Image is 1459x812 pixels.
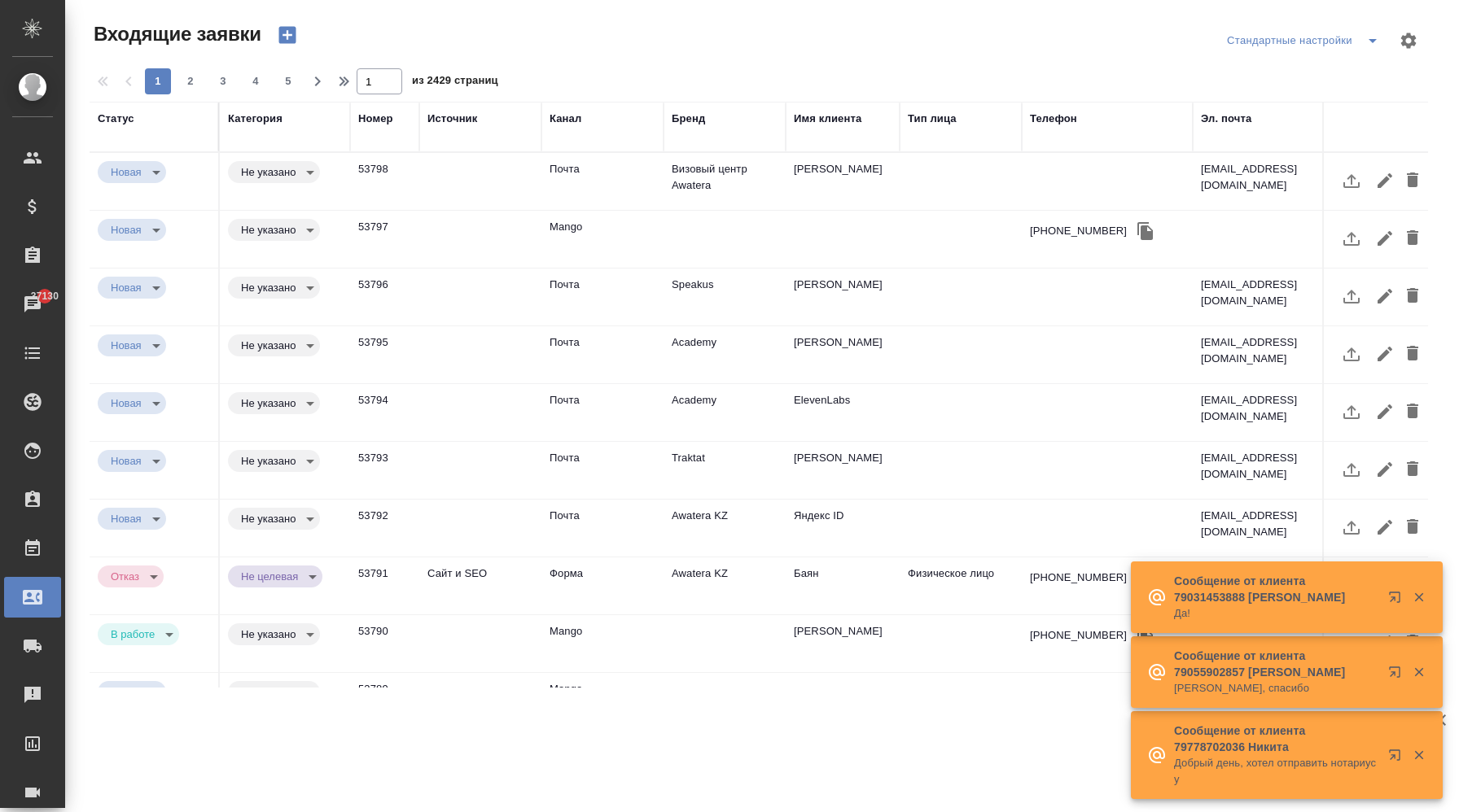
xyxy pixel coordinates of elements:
[1402,590,1435,605] button: Закрыть
[1389,21,1428,60] span: Настроить таблицу
[1371,392,1399,431] button: Редактировать
[1332,219,1371,258] button: Загрузить файл
[1399,508,1426,547] button: Удалить
[541,268,664,325] td: Почта
[427,111,477,127] div: Источник
[1399,161,1426,200] button: Удалить
[90,21,261,47] span: Входящие заявки
[786,557,900,614] td: Баян
[177,68,204,94] button: 2
[786,153,900,210] td: [PERSON_NAME]
[1174,648,1378,680] p: Сообщение от клиента 79055902857 [PERSON_NAME]
[786,268,900,325] td: [PERSON_NAME]
[1030,223,1127,239] div: [PHONE_NUMBER]
[228,334,320,356] div: Новая
[350,153,419,210] td: 53798
[1371,508,1399,547] button: Редактировать
[350,615,419,672] td: 53790
[228,450,320,472] div: Новая
[228,161,320,183] div: Новая
[1201,161,1323,194] p: [EMAIL_ADDRESS][DOMAIN_NAME]
[1030,627,1127,644] div: [PHONE_NUMBER]
[541,557,664,614] td: Форма
[98,508,166,530] div: Новая
[106,627,160,641] button: В работе
[228,508,320,530] div: Новая
[419,557,541,614] td: Сайт и SEO
[243,68,269,94] button: 4
[786,615,900,672] td: [PERSON_NAME]
[412,71,498,94] span: из 2429 страниц
[350,384,419,441] td: 53794
[275,73,301,89] span: 5
[98,565,164,587] div: Новая
[664,326,786,383] td: Academy
[794,111,861,127] div: Имя клиента
[1332,392,1371,431] button: Загрузить файл
[350,500,419,557] td: 53792
[236,570,303,583] button: Не целевая
[106,338,147,352] button: Новая
[236,338,300,352] button: Не указано
[1174,680,1378,696] p: [PERSON_NAME], спасибо
[1371,219,1399,258] button: Редактировать
[275,68,301,94] button: 5
[664,384,786,441] td: Academy
[98,111,134,127] div: Статус
[1174,723,1378,755] p: Сообщение от клиента 79778702036 Никита
[1399,219,1426,258] button: Удалить
[664,442,786,499] td: Traktat
[98,450,166,472] div: Новая
[106,223,147,237] button: Новая
[1378,581,1417,620] button: Открыть в новой вкладке
[1201,111,1251,127] div: Эл. почта
[1030,111,1077,127] div: Телефон
[1378,656,1417,695] button: Открыть в новой вкладке
[900,557,1022,614] td: Физическое лицо
[1332,450,1371,489] button: Загрузить файл
[664,268,786,325] td: Speakus
[786,500,900,557] td: Яндекс ID
[236,627,300,641] button: Не указано
[98,219,166,241] div: Новая
[243,73,269,89] span: 4
[541,211,664,268] td: Mango
[1030,685,1127,701] div: [PHONE_NUMBER]
[236,165,300,179] button: Не указано
[1201,277,1323,309] p: [EMAIL_ADDRESS][DOMAIN_NAME]
[786,384,900,441] td: ElevenLabs
[1399,450,1426,489] button: Удалить
[1399,277,1426,316] button: Удалить
[1371,161,1399,200] button: Редактировать
[4,284,61,325] a: 37130
[350,673,419,730] td: 53789
[1030,570,1127,586] div: [PHONE_NUMBER]
[228,219,320,241] div: Новая
[1332,508,1371,547] button: Загрузить файл
[1399,334,1426,373] button: Удалить
[228,623,320,645] div: Новая
[1201,392,1323,425] p: [EMAIL_ADDRESS][DOMAIN_NAME]
[228,392,320,414] div: Новая
[541,442,664,499] td: Почта
[350,326,419,383] td: 53795
[1174,755,1378,788] p: Добрый день, хотел отправить нотариусу
[1399,392,1426,431] button: Удалить
[541,615,664,672] td: Mango
[268,21,307,49] button: Создать
[228,565,322,587] div: Новая
[1402,748,1435,762] button: Закрыть
[106,454,147,468] button: Новая
[210,73,236,89] span: 3
[106,165,147,179] button: Новая
[236,223,300,237] button: Не указано
[664,500,786,557] td: Awatera KZ
[350,211,419,268] td: 53797
[98,334,166,356] div: Новая
[236,396,300,410] button: Не указано
[664,557,786,614] td: Awatera KZ
[98,161,166,183] div: Новая
[541,673,664,730] td: Mango
[664,153,786,210] td: Визовый центр Awatera
[541,500,664,557] td: Почта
